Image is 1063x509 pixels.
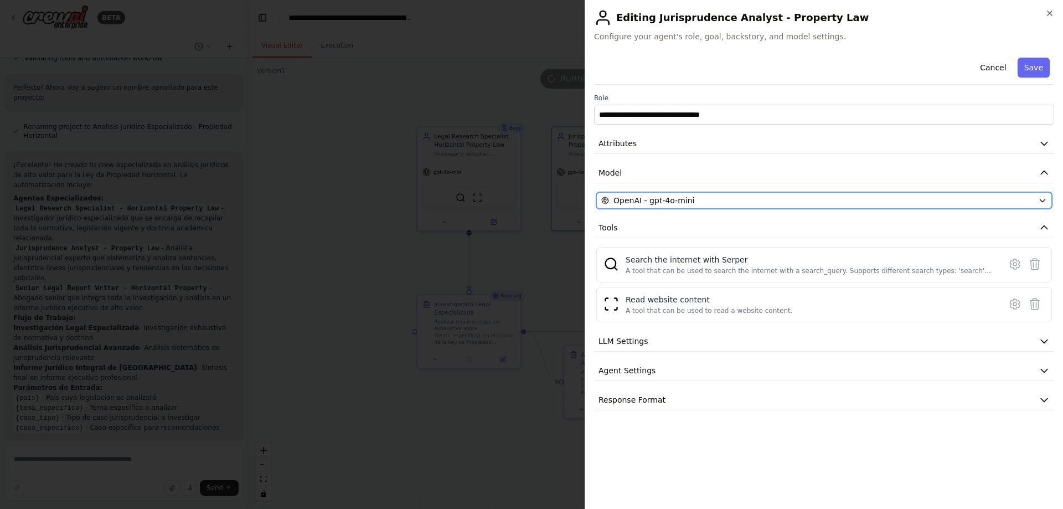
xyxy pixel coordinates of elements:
button: Delete tool [1025,294,1045,314]
h2: Editing Jurisprudence Analyst - Property Law [594,9,1054,27]
button: Agent Settings [594,361,1054,381]
div: Read website content [626,294,793,305]
button: Response Format [594,390,1054,410]
button: Cancel [973,58,1013,78]
span: Model [598,167,622,178]
img: SerperDevTool [603,256,619,272]
span: OpenAI - gpt-4o-mini [613,195,694,206]
span: Agent Settings [598,365,656,376]
label: Role [594,94,1054,102]
span: LLM Settings [598,336,648,347]
div: Search the internet with Serper [626,254,994,265]
button: Tools [594,218,1054,238]
span: Tools [598,222,618,233]
button: Model [594,163,1054,183]
button: OpenAI - gpt-4o-mini [596,192,1052,209]
img: ScrapeWebsiteTool [603,296,619,312]
div: A tool that can be used to read a website content. [626,306,793,315]
span: Configure your agent's role, goal, backstory, and model settings. [594,31,1054,42]
button: Configure tool [1005,254,1025,274]
button: Delete tool [1025,254,1045,274]
button: Attributes [594,133,1054,154]
button: Save [1018,58,1050,78]
button: Configure tool [1005,294,1025,314]
span: Response Format [598,394,665,405]
span: Attributes [598,138,637,149]
button: LLM Settings [594,331,1054,352]
div: A tool that can be used to search the internet with a search_query. Supports different search typ... [626,266,994,275]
